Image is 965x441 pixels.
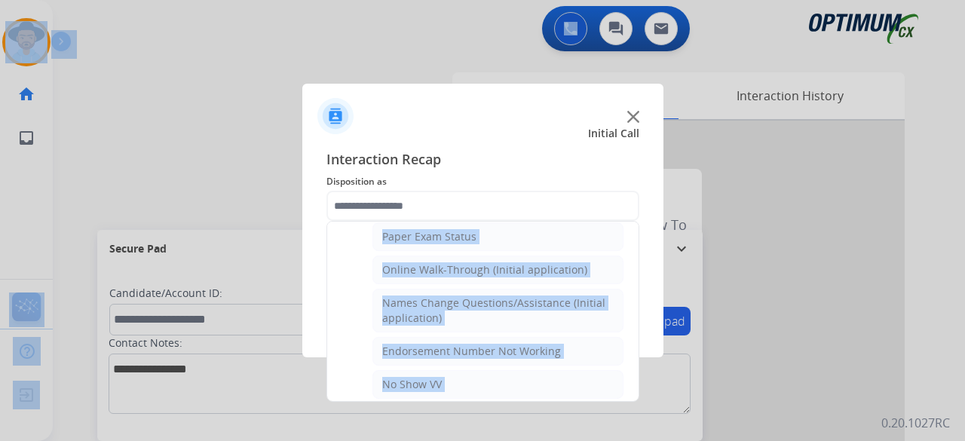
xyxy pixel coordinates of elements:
p: 0.20.1027RC [881,414,950,432]
div: Names Change Questions/Assistance (Initial application) [382,296,614,326]
span: Interaction Recap [326,149,639,173]
div: Paper Exam Status [382,229,476,244]
div: Endorsement Number Not Working [382,344,561,359]
div: Online Walk-Through (Initial application) [382,262,587,277]
span: Disposition as [326,173,639,191]
span: Initial Call [588,126,639,141]
div: No Show VV [382,377,442,392]
img: contactIcon [317,98,354,134]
